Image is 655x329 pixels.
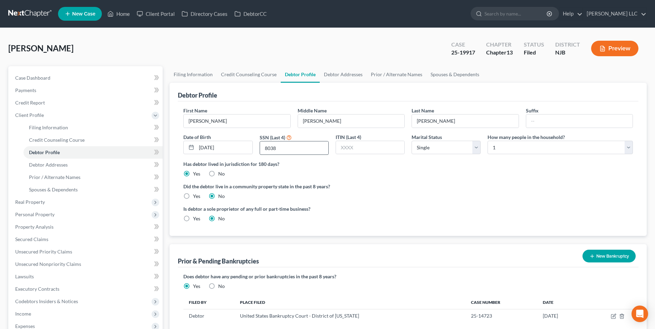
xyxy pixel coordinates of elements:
[178,257,259,265] div: Prior & Pending Bankruptcies
[465,309,537,322] td: 25-14723
[183,183,633,190] label: Did the debtor live in a community property state in the past 8 years?
[484,7,548,20] input: Search by name...
[234,309,466,322] td: United States Bankruptcy Court - District of [US_STATE]
[193,170,200,177] label: Yes
[23,171,163,183] a: Prior / Alternate Names
[10,233,163,246] a: Secured Claims
[367,66,426,83] a: Prior / Alternate Names
[336,133,361,141] label: ITIN (Last 4)
[184,114,290,128] input: --
[15,112,44,118] span: Client Profile
[526,114,633,128] input: --
[15,75,50,81] span: Case Dashboard
[260,134,285,141] label: SSN (Last 4)
[582,250,636,262] button: New Bankruptcy
[15,311,31,317] span: Income
[10,97,163,109] a: Credit Report
[218,193,225,200] label: No
[183,133,211,141] label: Date of Birth
[10,221,163,233] a: Property Analysis
[183,205,405,212] label: Is debtor a sole proprietor of any full or part-time business?
[133,8,178,20] a: Client Portal
[15,211,55,217] span: Personal Property
[29,162,68,168] span: Debtor Addresses
[15,323,35,329] span: Expenses
[426,66,483,83] a: Spouses & Dependents
[555,49,580,57] div: NJB
[412,114,518,128] input: --
[15,298,78,304] span: Codebtors Insiders & Notices
[193,283,200,290] label: Yes
[193,215,200,222] label: Yes
[218,170,225,177] label: No
[537,309,584,322] td: [DATE]
[183,273,633,280] label: Does debtor have any pending or prior bankruptcies in the past 8 years?
[234,295,466,309] th: Place Filed
[23,159,163,171] a: Debtor Addresses
[486,49,513,57] div: Chapter
[15,100,45,106] span: Credit Report
[183,160,633,168] label: Has debtor lived in jurisdiction for 180 days?
[488,133,565,141] label: How many people in the household?
[298,114,404,128] input: M.I
[465,295,537,309] th: Case Number
[104,8,133,20] a: Home
[260,141,328,154] input: XXXX
[524,49,544,57] div: Filed
[196,141,252,154] input: MM/DD/YYYY
[193,193,200,200] label: Yes
[218,215,225,222] label: No
[183,309,234,322] td: Debtor
[632,306,648,322] div: Open Intercom Messenger
[15,236,48,242] span: Secured Claims
[183,107,207,114] label: First Name
[10,72,163,84] a: Case Dashboard
[29,124,68,130] span: Filing Information
[23,146,163,159] a: Debtor Profile
[412,133,442,141] label: Marital Status
[15,286,59,292] span: Executory Contracts
[29,187,78,192] span: Spouses & Dependents
[178,91,217,99] div: Debtor Profile
[10,84,163,97] a: Payments
[170,66,217,83] a: Filing Information
[218,283,225,290] label: No
[15,249,72,255] span: Unsecured Priority Claims
[15,273,34,279] span: Lawsuits
[336,141,404,154] input: XXXX
[10,270,163,283] a: Lawsuits
[23,121,163,134] a: Filing Information
[412,107,434,114] label: Last Name
[15,261,81,267] span: Unsecured Nonpriority Claims
[15,224,54,230] span: Property Analysis
[217,66,281,83] a: Credit Counseling Course
[591,41,638,56] button: Preview
[183,295,234,309] th: Filed By
[298,107,327,114] label: Middle Name
[537,295,584,309] th: Date
[23,134,163,146] a: Credit Counseling Course
[555,41,580,49] div: District
[451,41,475,49] div: Case
[10,246,163,258] a: Unsecured Priority Claims
[583,8,646,20] a: [PERSON_NAME] LLC
[23,183,163,196] a: Spouses & Dependents
[29,149,60,155] span: Debtor Profile
[8,43,74,53] span: [PERSON_NAME]
[72,11,95,17] span: New Case
[29,137,85,143] span: Credit Counseling Course
[10,283,163,295] a: Executory Contracts
[451,49,475,57] div: 25-19917
[526,107,539,114] label: Suffix
[281,66,320,83] a: Debtor Profile
[10,258,163,270] a: Unsecured Nonpriority Claims
[15,87,36,93] span: Payments
[559,8,582,20] a: Help
[178,8,231,20] a: Directory Cases
[29,174,80,180] span: Prior / Alternate Names
[231,8,270,20] a: DebtorCC
[507,49,513,56] span: 13
[524,41,544,49] div: Status
[320,66,367,83] a: Debtor Addresses
[15,199,45,205] span: Real Property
